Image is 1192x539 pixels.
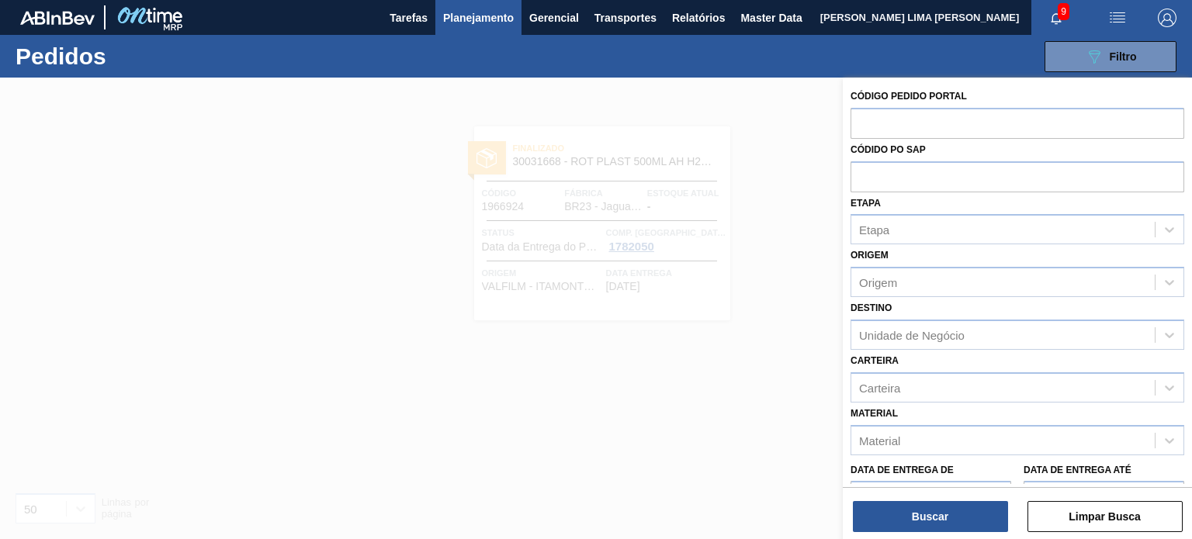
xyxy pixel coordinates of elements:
[1108,9,1127,27] img: userActions
[851,144,926,155] label: Códido PO SAP
[594,9,657,27] span: Transportes
[859,328,965,341] div: Unidade de Negócio
[859,276,897,289] div: Origem
[1031,7,1081,29] button: Notificações
[740,9,802,27] span: Master Data
[851,355,899,366] label: Carteira
[1110,50,1137,63] span: Filtro
[851,465,954,475] label: Data de Entrega de
[1024,481,1184,512] input: dd/mm/yyyy
[851,250,889,261] label: Origem
[859,223,889,237] div: Etapa
[20,11,95,25] img: TNhmsLtSVTkK8tSr43FrP2fwEKptu5GPRR3wAAAABJRU5ErkJggg==
[1058,3,1069,20] span: 9
[16,47,238,65] h1: Pedidos
[390,9,428,27] span: Tarefas
[851,408,898,419] label: Material
[851,91,967,102] label: Código Pedido Portal
[851,481,1011,512] input: dd/mm/yyyy
[1158,9,1176,27] img: Logout
[1024,465,1131,475] label: Data de Entrega até
[859,434,900,447] div: Material
[529,9,579,27] span: Gerencial
[1045,41,1176,72] button: Filtro
[859,381,900,394] div: Carteira
[443,9,514,27] span: Planejamento
[851,302,892,313] label: Destino
[851,198,881,209] label: Etapa
[672,9,725,27] span: Relatórios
